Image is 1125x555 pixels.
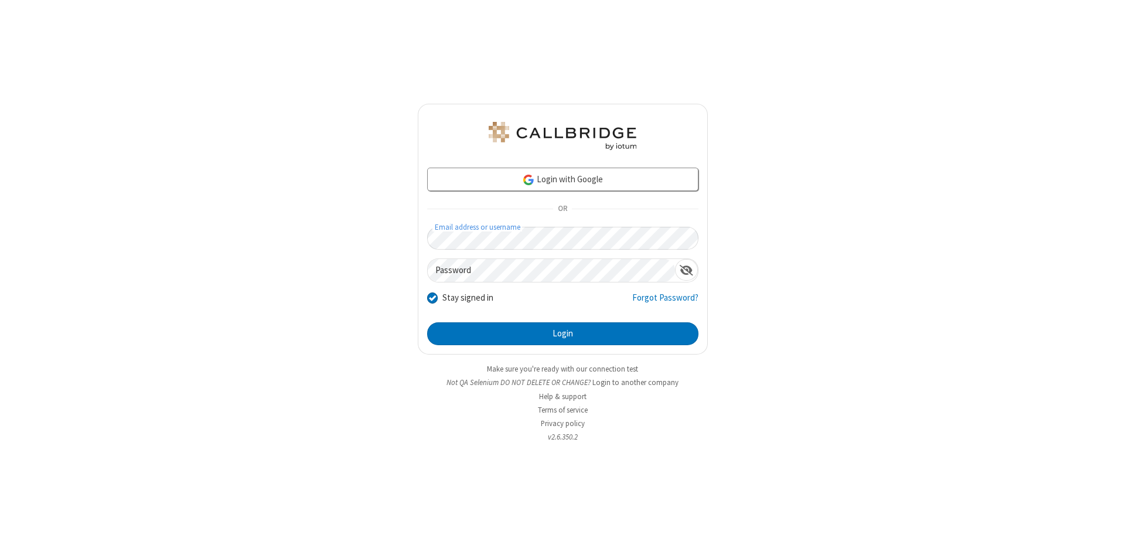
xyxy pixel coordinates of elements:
label: Stay signed in [442,291,493,305]
a: Login with Google [427,168,698,191]
div: Show password [675,259,698,281]
a: Forgot Password? [632,291,698,314]
li: v2.6.350.2 [418,431,708,442]
iframe: Chat [1096,525,1116,547]
button: Login to another company [592,377,679,388]
a: Terms of service [538,405,588,415]
li: Not QA Selenium DO NOT DELETE OR CHANGE? [418,377,708,388]
img: google-icon.png [522,173,535,186]
a: Help & support [539,391,587,401]
span: OR [553,201,572,217]
input: Email address or username [427,227,698,250]
a: Privacy policy [541,418,585,428]
button: Login [427,322,698,346]
input: Password [428,259,675,282]
img: QA Selenium DO NOT DELETE OR CHANGE [486,122,639,150]
a: Make sure you're ready with our connection test [487,364,638,374]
